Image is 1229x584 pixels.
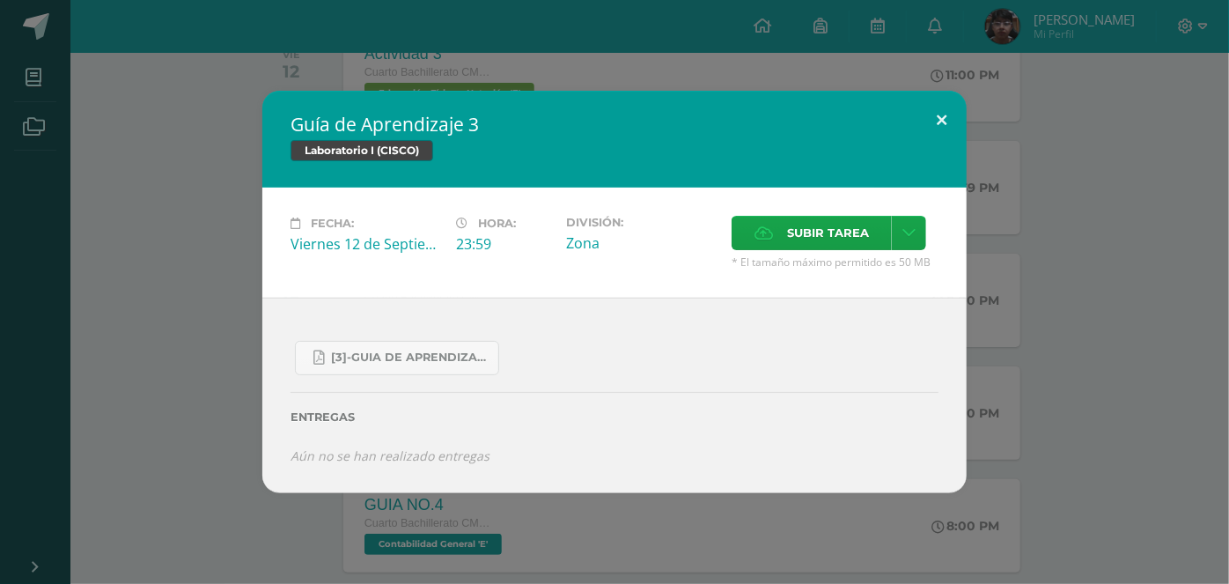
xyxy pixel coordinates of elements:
i: Aún no se han realizado entregas [291,447,489,464]
label: División: [566,216,718,229]
span: Hora: [478,217,516,230]
span: Laboratorio I (CISCO) [291,140,433,161]
div: Viernes 12 de Septiembre [291,234,442,254]
div: Zona [566,233,718,253]
div: 23:59 [456,234,552,254]
span: [3]-GUIA DE APRENDIZAJE 3 IV [PERSON_NAME] CISCO UNIDAD 4.pdf [331,351,489,365]
span: Fecha: [311,217,354,230]
span: * El tamaño máximo permitido es 50 MB [732,255,938,270]
h2: Guía de Aprendizaje 3 [291,112,938,137]
label: Entregas [291,410,938,424]
button: Close (Esc) [916,91,967,151]
span: Subir tarea [787,217,869,249]
a: [3]-GUIA DE APRENDIZAJE 3 IV [PERSON_NAME] CISCO UNIDAD 4.pdf [295,341,499,375]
